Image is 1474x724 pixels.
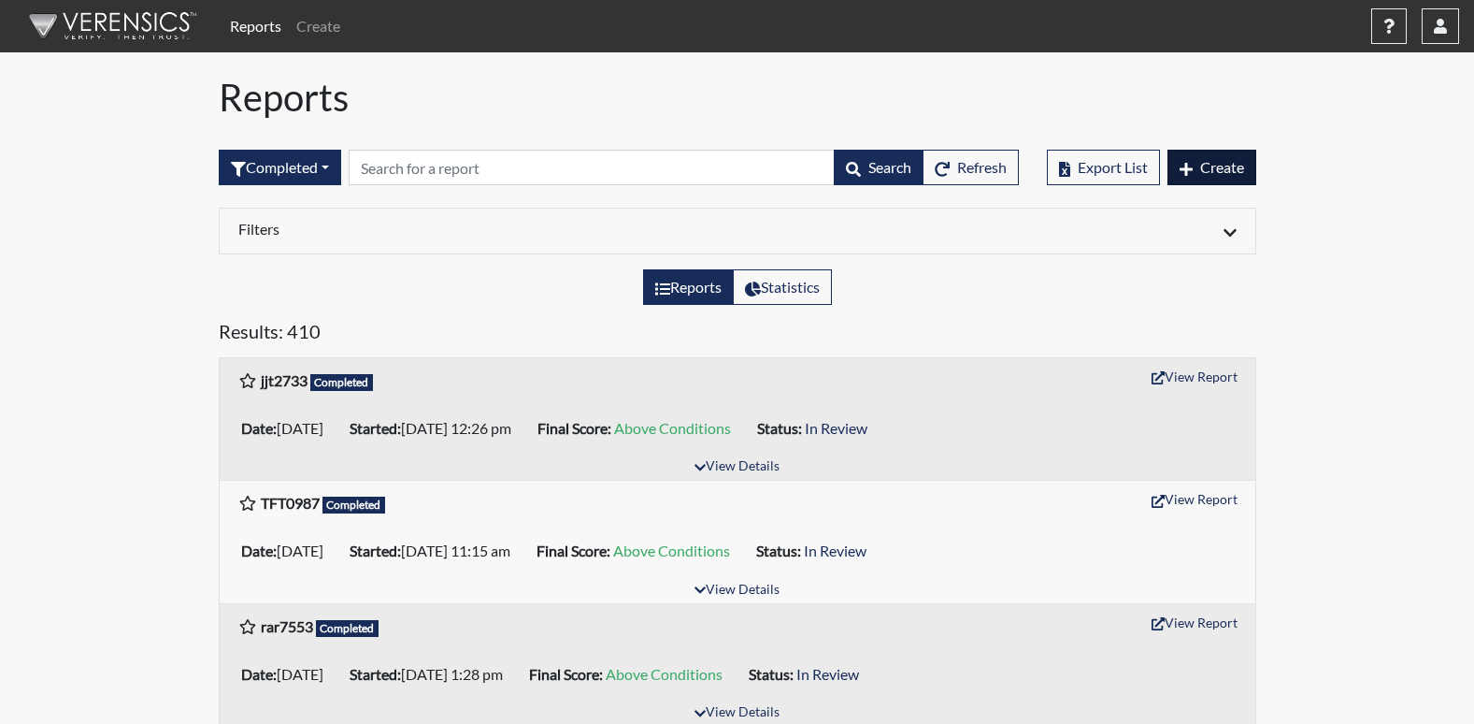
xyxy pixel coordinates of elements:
li: [DATE] 11:15 am [342,536,529,566]
li: [DATE] [234,413,342,443]
b: Status: [749,665,794,683]
b: Date: [241,542,277,559]
b: jjt2733 [261,371,308,389]
button: View Details [686,455,788,480]
div: Filter by interview status [219,150,341,185]
span: Above Conditions [606,665,723,683]
span: Create [1200,158,1244,176]
span: In Review [805,419,867,437]
span: Completed [310,374,374,391]
span: Above Conditions [613,542,730,559]
b: Started: [350,665,401,683]
button: Export List [1047,150,1160,185]
button: Create [1167,150,1256,185]
b: Status: [756,542,801,559]
h6: Filters [238,220,723,238]
b: Final Score: [537,542,610,559]
label: View statistics about completed interviews [733,269,832,305]
span: In Review [796,665,859,683]
b: rar7553 [261,617,313,635]
a: Create [289,7,348,45]
b: TFT0987 [261,494,320,512]
b: Final Score: [529,665,603,683]
button: View Report [1143,608,1246,637]
span: Search [868,158,911,176]
span: Refresh [957,158,1007,176]
h1: Reports [219,75,1256,120]
span: Export List [1078,158,1148,176]
b: Started: [350,419,401,437]
input: Search by Registration ID, Interview Number, or Investigation Name. [349,150,835,185]
a: Reports [222,7,289,45]
b: Started: [350,542,401,559]
li: [DATE] 12:26 pm [342,413,530,443]
b: Status: [757,419,802,437]
span: Completed [316,620,379,637]
label: View the list of reports [643,269,734,305]
b: Final Score: [537,419,611,437]
button: View Report [1143,362,1246,391]
h5: Results: 410 [219,320,1256,350]
div: Click to expand/collapse filters [224,220,1251,242]
li: [DATE] [234,536,342,566]
b: Date: [241,419,277,437]
b: Date: [241,665,277,683]
li: [DATE] 1:28 pm [342,659,522,689]
li: [DATE] [234,659,342,689]
span: Above Conditions [614,419,731,437]
span: In Review [804,542,866,559]
button: Completed [219,150,341,185]
button: Refresh [923,150,1019,185]
button: View Details [686,578,788,603]
button: View Report [1143,485,1246,514]
span: Completed [322,497,386,514]
button: Search [834,150,923,185]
